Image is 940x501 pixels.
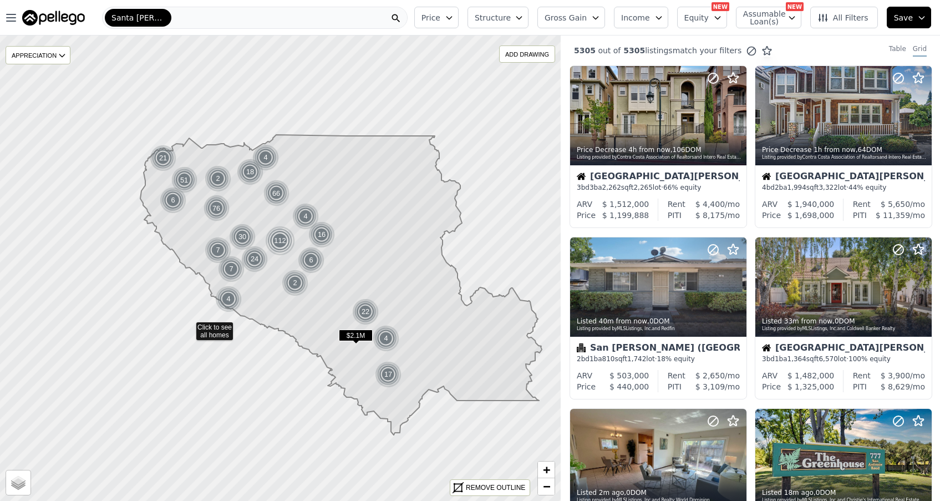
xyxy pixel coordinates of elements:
[375,361,402,388] img: g1.png
[786,2,804,11] div: NEW
[577,381,596,392] div: Price
[229,224,256,250] img: g1.png
[170,166,199,194] img: g2.png
[241,246,268,272] div: 24
[668,370,685,381] div: Rent
[150,145,177,171] img: g1.png
[577,210,596,221] div: Price
[22,10,85,26] img: Pellego
[602,211,649,220] span: $ 1,199,888
[339,330,373,346] div: $2.1M
[570,237,746,399] a: Listed 40m from now,0DOMListing provided byMLSListings, Inc.and RedfinCondominiumSan [PERSON_NAME...
[762,172,925,183] div: [GEOGRAPHIC_DATA][PERSON_NAME] ([GEOGRAPHIC_DATA][PERSON_NAME])
[375,361,402,388] div: 17
[205,237,231,264] div: 7
[684,12,709,23] span: Equity
[621,12,650,23] span: Income
[871,199,925,210] div: /mo
[871,370,925,381] div: /mo
[762,210,781,221] div: Price
[577,326,741,332] div: Listing provided by MLSListings, Inc. and Redfin
[762,199,778,210] div: ARV
[787,211,835,220] span: $ 1,698,000
[352,298,379,325] div: 22
[218,256,245,282] img: g1.png
[237,159,264,185] img: g1.png
[543,463,550,477] span: +
[668,381,682,392] div: PITI
[881,200,910,209] span: $ 5,650
[577,488,741,497] div: Listed , 0 DOM
[853,199,871,210] div: Rent
[282,270,308,296] div: 2
[712,2,729,11] div: NEW
[373,325,399,352] div: 4
[298,247,324,274] div: 6
[577,317,741,326] div: Listed , 0 DOM
[887,7,931,28] button: Save
[265,226,296,256] img: g3.png
[574,46,596,55] span: 5305
[262,179,291,208] img: g2.png
[762,154,926,161] div: Listing provided by Contra Costa Association of Realtors and Intero Real Estate Services
[308,221,336,248] img: g1.png
[160,187,186,214] div: 6
[599,317,647,325] time: 2025-08-28 19:30
[577,172,740,183] div: [GEOGRAPHIC_DATA][PERSON_NAME] (Fairgrounds)
[787,184,806,191] span: 1,994
[819,355,837,363] span: 6,570
[111,12,165,23] span: Santa [PERSON_NAME]
[421,12,440,23] span: Price
[627,355,646,363] span: 1,742
[577,343,740,355] div: San [PERSON_NAME] ([GEOGRAPHIC_DATA])
[599,489,624,497] time: 2025-08-28 18:49
[695,211,725,220] span: $ 8,175
[755,237,931,399] a: Listed 33m from now,0DOMListing provided byMLSListings, Inc.and Coldwell Banker RealtyHouse[GEOGR...
[205,237,232,264] img: g1.png
[913,44,927,57] div: Grid
[762,488,926,497] div: Listed , 0 DOM
[577,199,592,210] div: ARV
[292,203,319,230] img: g1.png
[685,199,740,210] div: /mo
[633,184,652,191] span: 2,265
[237,159,263,185] div: 18
[867,381,925,392] div: /mo
[6,470,31,495] a: Layers
[308,221,335,248] div: 16
[252,144,279,171] div: 4
[853,370,871,381] div: Rent
[602,184,621,191] span: 2,262
[787,200,835,209] span: $ 1,940,000
[609,382,649,391] span: $ 440,000
[762,317,926,326] div: Listed , 0 DOM
[241,246,268,272] img: g1.png
[602,355,615,363] span: 810
[577,183,740,192] div: 3 bd 3 ba sqft lot · 66% equity
[810,7,878,28] button: All Filters
[577,355,740,363] div: 2 bd 1 ba sqft lot · 18% equity
[614,7,668,28] button: Income
[668,210,682,221] div: PITI
[876,211,910,220] span: $ 11,359
[265,226,295,256] div: 112
[762,370,778,381] div: ARV
[262,179,291,208] div: 66
[602,200,649,209] span: $ 1,512,000
[577,343,586,352] img: Condominium
[784,317,832,325] time: 2025-08-28 19:24
[787,371,835,380] span: $ 1,482,000
[817,12,868,23] span: All Filters
[538,462,555,478] a: Zoom in
[570,65,746,228] a: Price Decrease 4h from now,106DOMListing provided byContra Costa Association of Realtorsand Inter...
[762,343,925,355] div: [GEOGRAPHIC_DATA][PERSON_NAME] ([PERSON_NAME][GEOGRAPHIC_DATA])
[755,65,931,228] a: Price Decrease 1h from now,64DOMListing provided byContra Costa Association of Realtorsand Intero...
[468,7,529,28] button: Structure
[577,172,586,181] img: House
[545,12,587,23] span: Gross Gain
[252,144,280,171] img: g1.png
[160,187,187,214] img: g1.png
[561,45,773,57] div: out of listings
[762,326,926,332] div: Listing provided by MLSListings, Inc. and Coldwell Banker Realty
[229,224,256,250] div: 30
